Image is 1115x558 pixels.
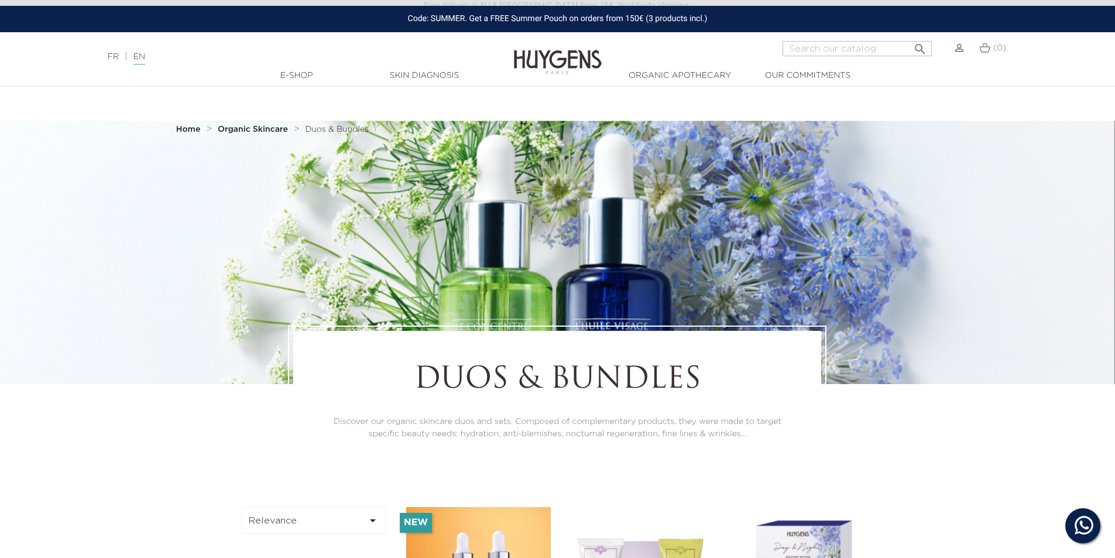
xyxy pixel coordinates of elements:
[325,363,789,398] h1: Duos & Bundles
[913,39,927,53] i: 
[102,50,456,64] div: |
[238,70,355,82] a: E-Shop
[305,125,369,134] a: Duos & Bundles
[176,125,203,134] a: Home
[325,416,789,440] p: Discover our organic skincare duos and sets. Composed of complementary products, they were made t...
[749,70,866,82] a: Our commitments
[133,53,145,65] a: EN
[176,125,201,133] strong: Home
[622,70,739,82] a: Organic Apothecary
[218,125,291,134] a: Organic Skincare
[366,514,380,528] i: 
[783,41,932,56] input: Search
[400,513,432,533] li: New
[993,44,1006,52] span: (0)
[366,70,483,82] a: Skin Diagnosis
[514,31,602,76] img: Huygens
[242,507,387,534] button: Relevance
[305,125,369,133] span: Duos & Bundles
[108,53,119,61] a: FR
[910,37,931,53] button: 
[218,125,288,133] strong: Organic Skincare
